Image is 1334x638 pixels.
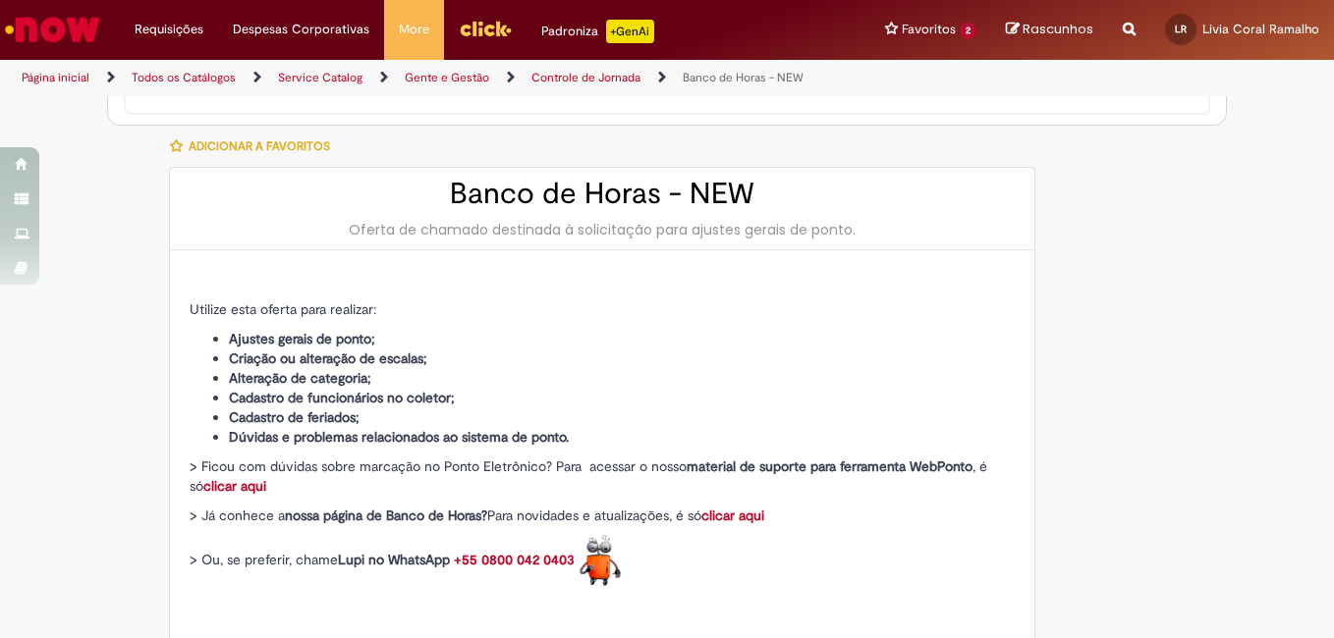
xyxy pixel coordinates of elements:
span: Requisições [135,20,203,39]
a: Service Catalog [278,70,362,85]
p: > Já conhece a Para novidades e atualizações, é só [190,505,1015,525]
strong: Dúvidas e problemas relacionados ao sistema de ponto. [229,428,569,446]
span: Despesas Corporativas [233,20,369,39]
a: Controle de Jornada [531,70,640,85]
span: Rascunhos [1023,20,1093,38]
a: clicar aqui [203,477,266,495]
p: > Ficou com dúvidas sobre marcação no Ponto Eletrônico? Para acessar o nosso , é só [190,456,1015,496]
span: Favoritos [902,20,956,39]
span: LR [1175,23,1187,35]
span: Utilize esta oferta para realizar: [190,300,376,318]
a: +55 0800 042 0403 [454,551,575,568]
span: More [399,20,429,39]
p: > Ou, se preferir, chame [190,535,1015,587]
a: Rascunhos [1006,21,1093,39]
strong: Criação ou alteração de escalas; [229,349,427,367]
a: Gente e Gestão [405,70,489,85]
span: 2 [960,23,976,39]
span: Livia Coral Ramalho [1202,21,1319,37]
a: Todos os Catálogos [132,70,236,85]
div: Padroniza [541,20,654,43]
div: Oferta de chamado destinada à solicitação para ajustes gerais de ponto. [190,220,1015,239]
a: Banco de Horas - NEW [683,70,804,85]
strong: Ajustes gerais de ponto; [229,330,375,347]
strong: Cadastro de funcionários no coletor; [229,389,455,406]
strong: Alteração de categoria; [229,369,371,387]
span: Adicionar a Favoritos [189,138,330,154]
strong: Lupi no WhatsApp [338,551,450,568]
strong: material de suporte para ferramenta WebPonto [687,457,973,475]
button: Adicionar a Favoritos [169,126,341,167]
strong: Cadastro de feriados; [229,408,360,426]
ul: Trilhas de página [15,60,874,96]
a: clicar aqui [701,506,764,524]
p: +GenAi [606,20,654,43]
h2: Banco de Horas - NEW [190,178,1015,210]
img: ServiceNow [2,10,103,49]
a: Página inicial [22,70,89,85]
strong: nossa página de Banco de Horas? [285,506,487,524]
img: click_logo_yellow_360x200.png [459,14,512,43]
